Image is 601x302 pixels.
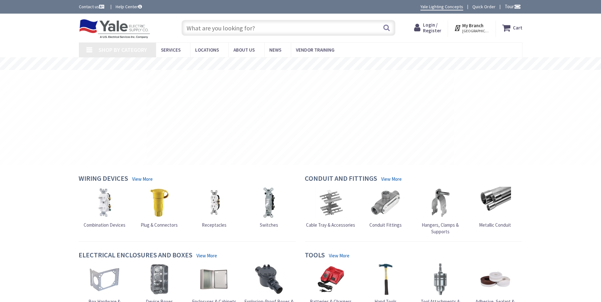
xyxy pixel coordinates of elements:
a: Cable Tray & Accessories Cable Tray & Accessories [306,187,355,228]
span: Vendor Training [296,47,335,53]
h4: Tools [305,251,325,260]
img: Conduit Fittings [370,187,401,218]
div: My Branch [GEOGRAPHIC_DATA], [GEOGRAPHIC_DATA] [454,22,489,34]
img: Box Hardware & Accessories [89,263,120,295]
span: Plug & Connectors [141,222,178,228]
img: Combination Devices [89,187,120,218]
strong: My Branch [462,22,483,28]
span: Login / Register [423,22,441,34]
img: Metallic Conduit [479,187,511,218]
a: Quick Order [472,3,496,10]
img: Cable Tray & Accessories [315,187,347,218]
img: Hangers, Clamps & Supports [425,187,456,218]
img: Adhesive, Sealant & Tapes [479,263,511,295]
a: Login / Register [414,22,441,34]
a: Combination Devices Combination Devices [84,187,125,228]
span: Tour [505,3,521,9]
a: Switches Switches [253,187,285,228]
span: Shop By Category [99,46,147,53]
a: View More [196,252,217,259]
span: Locations [195,47,219,53]
span: Combination Devices [84,222,125,228]
a: View More [132,176,153,182]
a: View More [381,176,402,182]
img: Receptacles [198,187,230,218]
span: Services [161,47,181,53]
h4: Conduit and Fittings [305,174,377,184]
a: Receptacles Receptacles [198,187,230,228]
img: Enclosures & Cabinets [198,263,230,295]
a: Cart [502,22,522,34]
span: Cable Tray & Accessories [306,222,355,228]
h4: Wiring Devices [79,174,128,184]
img: Plug & Connectors [144,187,175,218]
span: Receptacles [202,222,227,228]
img: Hand Tools [370,263,401,295]
span: Conduit Fittings [369,222,402,228]
a: Help Center [116,3,142,10]
img: Batteries & Chargers [315,263,347,295]
a: Conduit Fittings Conduit Fittings [369,187,402,228]
a: Contact us [79,3,105,10]
img: Explosion-Proof Boxes & Accessories [253,263,285,295]
input: What are you looking for? [182,20,395,36]
span: Switches [260,222,278,228]
span: About Us [233,47,255,53]
a: Metallic Conduit Metallic Conduit [479,187,511,228]
img: Switches [253,187,285,218]
a: Yale Lighting Concepts [420,3,463,10]
h4: Electrical Enclosures and Boxes [79,251,192,260]
a: Plug & Connectors Plug & Connectors [141,187,178,228]
a: Hangers, Clamps & Supports Hangers, Clamps & Supports [414,187,466,235]
span: Hangers, Clamps & Supports [422,222,459,235]
span: News [269,47,281,53]
strong: Cart [513,22,522,34]
img: Yale Electric Supply Co. [79,19,150,39]
a: View More [329,252,349,259]
img: Tool Attachments & Accessories [425,263,456,295]
img: Device Boxes [144,263,175,295]
span: Metallic Conduit [479,222,511,228]
span: [GEOGRAPHIC_DATA], [GEOGRAPHIC_DATA] [462,28,489,34]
